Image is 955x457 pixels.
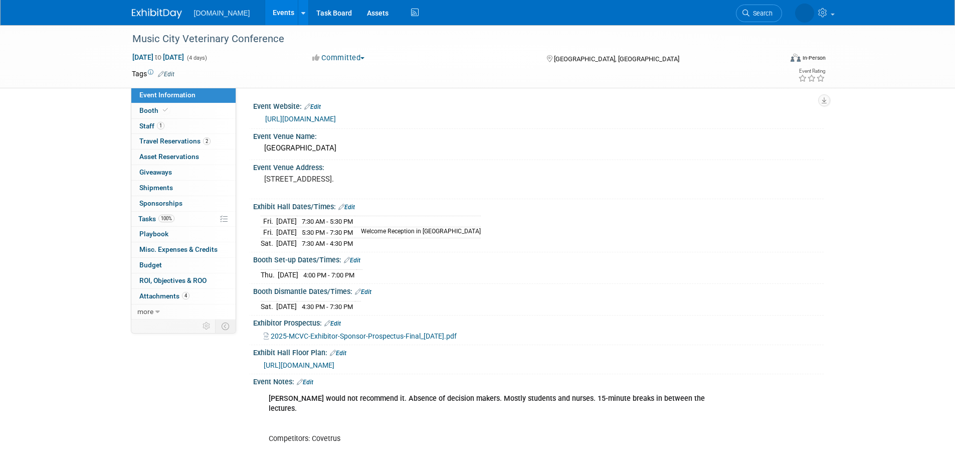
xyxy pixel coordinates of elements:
[138,215,174,223] span: Tasks
[163,107,168,113] i: Booth reservation complete
[131,181,236,196] a: Shipments
[131,149,236,165] a: Asset Reservations
[139,122,164,130] span: Staff
[139,292,189,300] span: Attachments
[139,137,211,145] span: Travel Reservations
[186,55,207,61] span: (4 days)
[253,374,824,387] div: Event Notes:
[129,30,767,48] div: Music City Veterinary Conference
[253,160,824,173] div: Event Venue Address:
[139,199,182,207] span: Sponsorships
[261,301,276,312] td: Sat.
[264,175,480,184] pre: [STREET_ADDRESS].
[302,240,353,247] span: 7:30 AM - 4:30 PM
[139,168,172,176] span: Giveaways
[269,394,705,413] b: [PERSON_NAME] would not recommend it. Absence of decision makers. Mostly students and nurses. 15-...
[253,129,824,141] div: Event Venue Name:
[264,332,457,340] a: 2025-MCVC-Exhibitor-Sponsor-Prospectus-Final_[DATE].pdf
[158,71,174,78] a: Edit
[802,54,826,62] div: In-Person
[131,273,236,288] a: ROI, Objectives & ROO
[276,238,297,248] td: [DATE]
[355,288,371,295] a: Edit
[304,103,321,110] a: Edit
[131,227,236,242] a: Playbook
[261,216,276,227] td: Fri.
[131,258,236,273] a: Budget
[131,289,236,304] a: Attachments4
[355,227,481,238] td: Welcome Reception in [GEOGRAPHIC_DATA]
[139,91,196,99] span: Event Information
[153,53,163,61] span: to
[158,215,174,222] span: 100%
[131,88,236,103] a: Event Information
[791,54,801,62] img: Format-Inperson.png
[261,227,276,238] td: Fri.
[139,184,173,192] span: Shipments
[131,242,236,257] a: Misc. Expenses & Credits
[215,320,236,333] td: Toggle Event Tabs
[278,269,298,280] td: [DATE]
[276,227,297,238] td: [DATE]
[798,69,825,74] div: Event Rating
[194,9,250,17] span: [DOMAIN_NAME]
[309,53,368,63] button: Committed
[253,252,824,265] div: Booth Set-up Dates/Times:
[131,212,236,227] a: Tasks100%
[253,199,824,212] div: Exhibit Hall Dates/Times:
[795,4,814,23] img: Cheyenne Carter
[182,292,189,299] span: 4
[131,196,236,211] a: Sponsorships
[139,230,168,238] span: Playbook
[139,106,170,114] span: Booth
[276,301,297,312] td: [DATE]
[302,229,353,236] span: 5:30 PM - 7:30 PM
[303,271,354,279] span: 4:00 PM - 7:00 PM
[253,316,824,329] div: Exhibitor Prospectus:
[137,308,153,316] span: more
[139,261,162,269] span: Budget
[253,345,824,358] div: Exhibit Hall Floor Plan:
[261,140,816,156] div: [GEOGRAPHIC_DATA]
[131,165,236,180] a: Giveaways
[264,361,334,369] a: [URL][DOMAIN_NAME]
[139,153,199,161] span: Asset Reservations
[736,5,782,22] a: Search
[330,350,346,357] a: Edit
[131,103,236,118] a: Booth
[203,137,211,145] span: 2
[157,122,164,129] span: 1
[261,238,276,248] td: Sat.
[132,69,174,79] td: Tags
[344,257,360,264] a: Edit
[253,284,824,297] div: Booth Dismantle Dates/Times:
[132,9,182,19] img: ExhibitDay
[276,216,297,227] td: [DATE]
[132,53,184,62] span: [DATE] [DATE]
[271,332,457,340] span: 2025-MCVC-Exhibitor-Sponsor-Prospectus-Final_[DATE].pdf
[261,269,278,280] td: Thu.
[139,245,218,253] span: Misc. Expenses & Credits
[324,320,341,327] a: Edit
[297,379,313,386] a: Edit
[723,52,826,67] div: Event Format
[302,303,353,311] span: 4:30 PM - 7:30 PM
[131,119,236,134] a: Staff1
[131,134,236,149] a: Travel Reservations2
[198,320,216,333] td: Personalize Event Tab Strip
[749,10,773,17] span: Search
[554,55,679,63] span: [GEOGRAPHIC_DATA], [GEOGRAPHIC_DATA]
[253,99,824,112] div: Event Website:
[302,218,353,225] span: 7:30 AM - 5:30 PM
[139,276,207,284] span: ROI, Objectives & ROO
[265,115,336,123] a: [URL][DOMAIN_NAME]
[338,204,355,211] a: Edit
[131,304,236,320] a: more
